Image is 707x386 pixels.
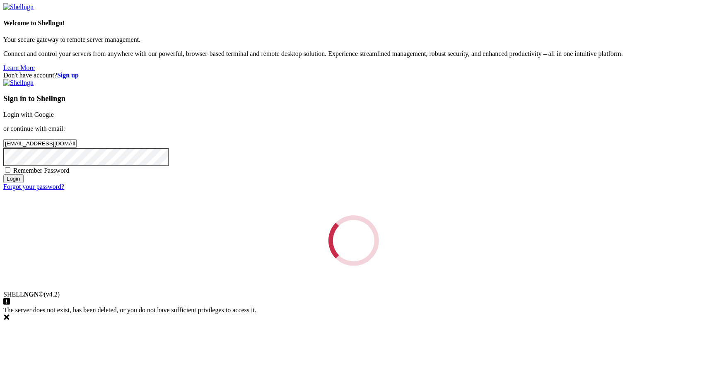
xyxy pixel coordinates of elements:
[3,3,34,11] img: Shellngn
[3,111,54,118] a: Login with Google
[3,72,704,79] div: Don't have account?
[24,291,39,298] b: NGN
[3,174,24,183] input: Login
[5,167,10,173] input: Remember Password
[3,291,60,298] span: SHELL ©
[321,208,386,273] div: Loading...
[3,139,77,148] input: Email address
[13,167,70,174] span: Remember Password
[3,314,704,322] div: Dismiss this notification
[3,306,704,322] div: The server does not exist, has been deleted, or you do not have sufficient privileges to access it.
[3,125,704,133] p: or continue with email:
[3,183,64,190] a: Forgot your password?
[3,36,704,43] p: Your secure gateway to remote server management.
[3,50,704,58] p: Connect and control your servers from anywhere with our powerful, browser-based terminal and remo...
[3,94,704,103] h3: Sign in to Shellngn
[3,79,34,87] img: Shellngn
[57,72,79,79] a: Sign up
[3,64,35,71] a: Learn More
[44,291,60,298] span: 4.2.0
[3,19,704,27] h4: Welcome to Shellngn!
